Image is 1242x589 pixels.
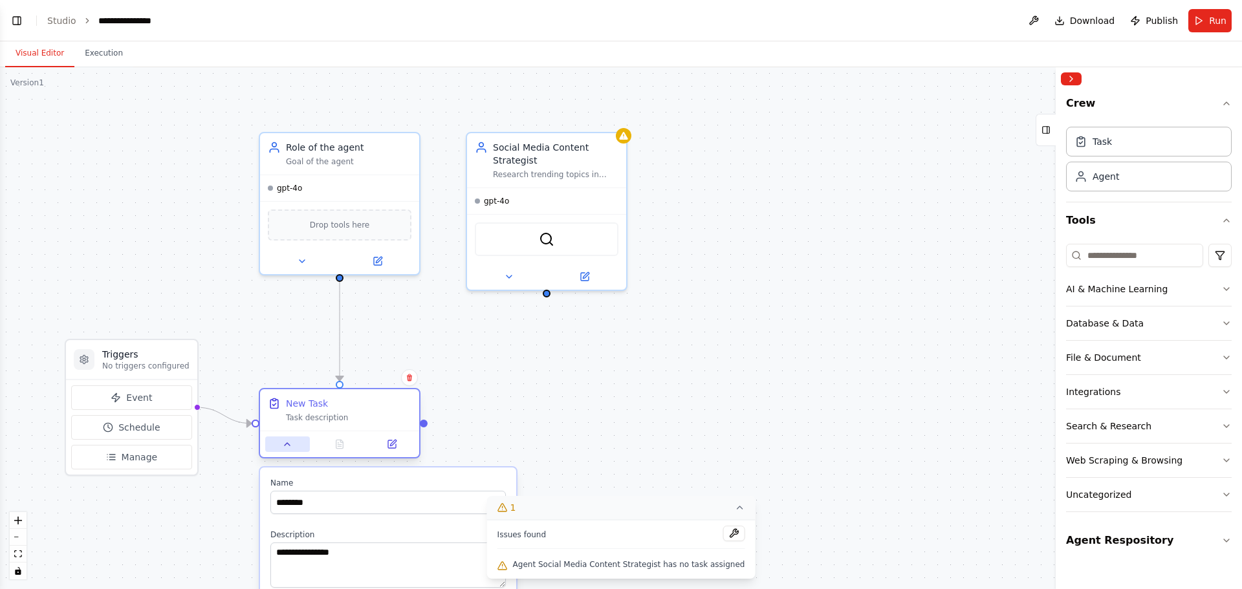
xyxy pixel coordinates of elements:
span: Run [1209,14,1226,27]
button: Execution [74,40,133,67]
button: Visual Editor [5,40,74,67]
div: Social Media Content StrategistResearch trending topics in {industry}, analyze competitor content... [466,132,627,291]
div: Tools [1066,239,1232,522]
button: zoom out [10,529,27,546]
div: Database & Data [1066,317,1144,330]
span: Schedule [118,421,160,434]
button: Schedule [71,415,192,440]
span: gpt-4o [277,183,302,193]
div: Task description [286,412,411,423]
button: toggle interactivity [10,562,27,579]
button: Open in side panel [548,269,621,284]
button: Collapse right sidebar [1061,72,1082,85]
button: zoom in [10,512,27,529]
div: Search & Research [1066,420,1151,433]
span: Issues found [497,530,547,540]
nav: breadcrumb [47,14,162,27]
button: Toggle Sidebar [1051,67,1061,589]
button: Integrations [1066,375,1232,409]
button: Publish [1125,9,1183,32]
div: Integrations [1066,385,1120,398]
button: Tools [1066,202,1232,239]
button: Download [1049,9,1120,32]
button: Event [71,385,192,410]
button: Database & Data [1066,306,1232,340]
div: File & Document [1066,351,1141,364]
div: Uncategorized [1066,488,1131,501]
div: TriggersNo triggers configuredEventScheduleManage [65,339,199,476]
h3: Triggers [102,348,190,361]
button: No output available [312,436,367,452]
div: New Task [286,397,328,410]
button: Open in side panel [369,436,414,452]
img: SerperDevTool [539,231,554,247]
button: File & Document [1066,341,1232,374]
span: Publish [1146,14,1178,27]
span: Event [126,391,152,404]
div: Research trending topics in {industry}, analyze competitor content, and generate engaging social ... [493,169,618,180]
p: No triggers configured [102,361,190,371]
button: Crew [1066,91,1232,122]
button: fit view [10,546,27,562]
span: gpt-4o [484,196,509,206]
button: Show left sidebar [8,12,26,30]
div: Role of the agentGoal of the agentgpt-4oDrop tools here [259,132,420,275]
button: Web Scraping & Browsing [1066,444,1232,477]
div: React Flow controls [10,512,27,579]
button: Search & Research [1066,409,1232,443]
button: Run [1188,9,1232,32]
span: Agent Social Media Content Strategist has no task assigned [513,559,745,570]
g: Edge from 50958515-fa04-4e27-badb-e55eeb36a3a0 to 87247470-d4bb-4394-abfc-6b47d2230c19 [333,282,346,381]
div: Goal of the agent [286,156,411,167]
button: 1 [487,496,756,520]
div: Role of the agent [286,141,411,154]
span: Manage [122,451,158,464]
div: Task [1093,135,1112,148]
button: Open in side panel [341,253,414,269]
span: Download [1070,14,1115,27]
div: Social Media Content Strategist [493,141,618,167]
div: AI & Machine Learning [1066,283,1168,295]
button: AI & Machine Learning [1066,272,1232,306]
span: Drop tools here [310,219,370,231]
button: Delete node [401,369,418,386]
a: Studio [47,16,76,26]
label: Description [270,530,506,540]
div: Version 1 [10,78,44,88]
button: Manage [71,445,192,469]
div: Crew [1066,122,1232,202]
div: Agent [1093,170,1119,183]
label: Name [270,478,506,488]
button: Uncategorized [1066,478,1232,511]
g: Edge from triggers to 87247470-d4bb-4394-abfc-6b47d2230c19 [196,401,252,430]
div: Web Scraping & Browsing [1066,454,1182,467]
button: Agent Respository [1066,522,1232,559]
span: 1 [510,501,516,514]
